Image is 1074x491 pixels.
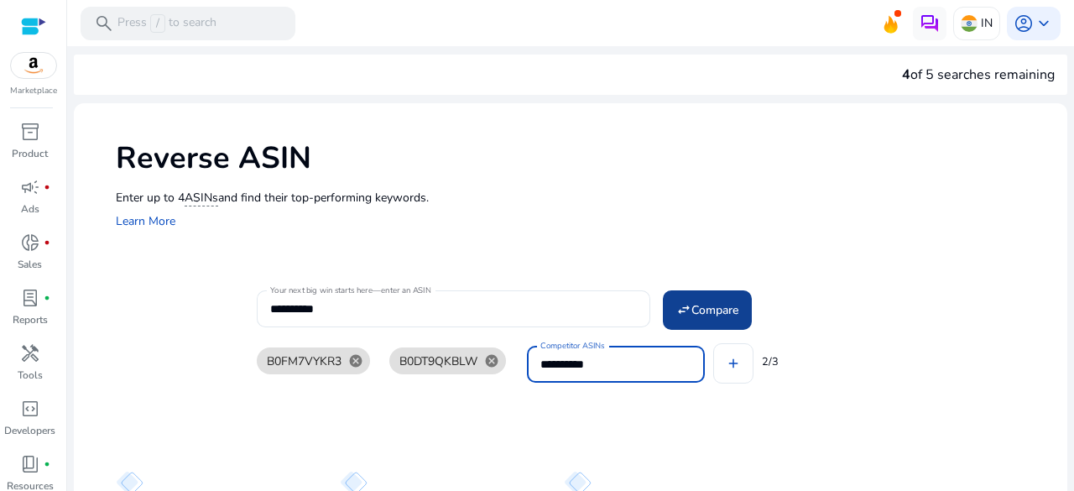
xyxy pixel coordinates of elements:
[961,15,978,32] img: in.svg
[10,85,57,97] p: Marketplace
[902,65,1055,85] div: of 5 searches remaining
[18,257,42,272] p: Sales
[116,213,175,229] a: Learn More
[20,288,40,308] span: lab_profile
[20,122,40,142] span: inventory_2
[270,285,430,296] mat-label: Your next big win starts here—enter an ASIN
[20,454,40,474] span: book_4
[44,295,50,301] span: fiber_manual_record
[4,423,55,438] p: Developers
[94,13,114,34] span: search
[1034,13,1054,34] span: keyboard_arrow_down
[981,8,993,38] p: IN
[902,65,910,84] span: 4
[762,352,779,370] mat-hint: 2/3
[726,356,741,371] mat-icon: add
[116,189,1051,206] p: Enter up to 4 and find their top-performing keywords.
[540,340,605,352] mat-label: Competitor ASINs
[21,201,39,217] p: Ads
[20,399,40,419] span: code_blocks
[44,184,50,191] span: fiber_manual_record
[18,368,43,383] p: Tools
[20,343,40,363] span: handyman
[12,146,48,161] p: Product
[44,461,50,467] span: fiber_manual_record
[20,232,40,253] span: donut_small
[676,302,691,317] mat-icon: swap_horiz
[116,140,1051,176] h1: Reverse ASIN
[117,14,216,33] p: Press to search
[341,353,370,368] mat-icon: cancel
[20,177,40,197] span: campaign
[477,353,506,368] mat-icon: cancel
[44,239,50,246] span: fiber_manual_record
[11,53,56,78] img: amazon.svg
[267,353,341,370] span: B0FM7VYKR3
[691,301,738,319] span: Compare
[185,190,218,206] span: ASINs
[399,353,477,370] span: B0DT9QKBLW
[13,312,48,327] p: Reports
[663,290,752,329] button: Compare
[150,14,165,33] span: /
[1014,13,1034,34] span: account_circle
